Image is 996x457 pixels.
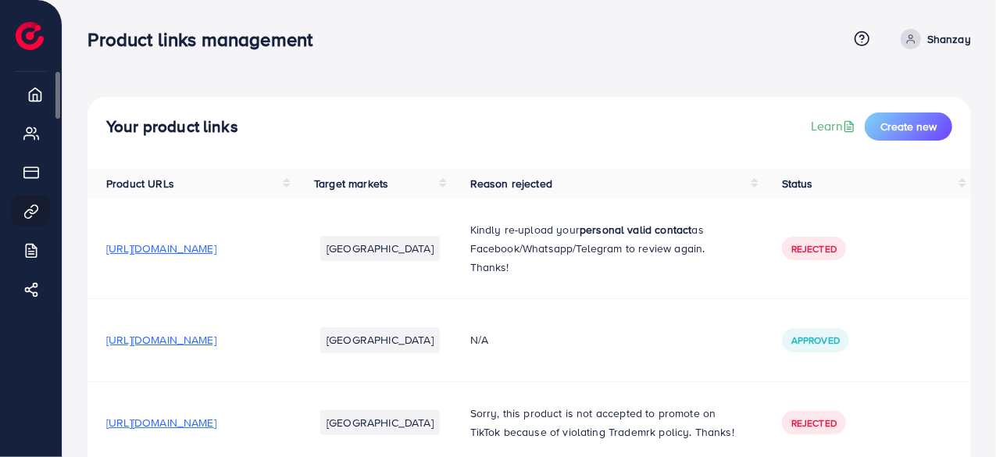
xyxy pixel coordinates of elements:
[791,416,837,430] span: Rejected
[927,30,971,48] p: Shanzay
[470,404,744,441] p: Sorry, this product is not accepted to promote on TikTok because of violating Trademrk policy. Th...
[106,117,238,137] h4: Your product links
[320,236,440,261] li: [GEOGRAPHIC_DATA]
[470,258,744,277] p: Thanks!
[580,222,692,237] strong: personal valid contact
[106,176,174,191] span: Product URLs
[16,22,44,50] img: logo
[880,119,937,134] span: Create new
[87,28,325,51] h3: Product links management
[865,112,952,141] button: Create new
[470,176,552,191] span: Reason rejected
[470,332,488,348] span: N/A
[106,241,216,256] span: [URL][DOMAIN_NAME]
[782,176,813,191] span: Status
[320,410,440,435] li: [GEOGRAPHIC_DATA]
[894,29,971,49] a: Shanzay
[791,334,840,347] span: Approved
[314,176,388,191] span: Target markets
[106,415,216,430] span: [URL][DOMAIN_NAME]
[470,220,744,258] p: Kindly re-upload your as Facebook/Whatsapp/Telegram to review again.
[930,387,984,445] iframe: Chat
[791,242,837,255] span: Rejected
[106,332,216,348] span: [URL][DOMAIN_NAME]
[320,327,440,352] li: [GEOGRAPHIC_DATA]
[811,117,859,135] a: Learn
